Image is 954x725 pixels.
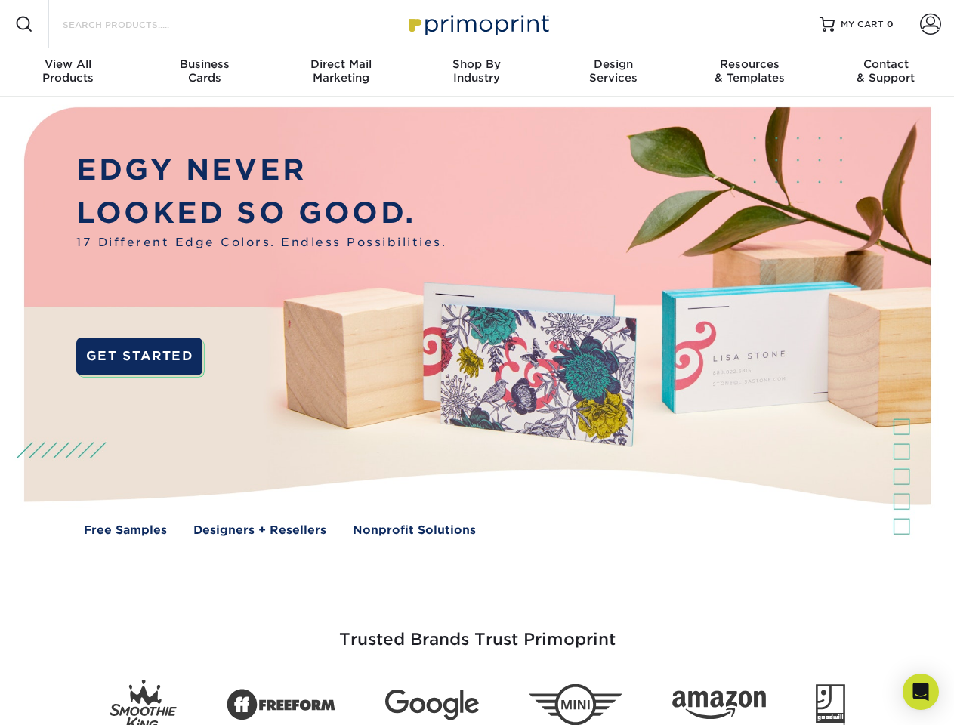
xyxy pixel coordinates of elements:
span: Direct Mail [273,57,409,71]
input: SEARCH PRODUCTS..... [61,15,208,33]
a: DesignServices [545,48,681,97]
span: Resources [681,57,817,71]
p: EDGY NEVER [76,149,446,192]
a: Resources& Templates [681,48,817,97]
a: Free Samples [84,522,167,539]
div: Industry [409,57,545,85]
a: Nonprofit Solutions [353,522,476,539]
span: Design [545,57,681,71]
img: Google [385,690,479,720]
img: Primoprint [402,8,553,40]
div: Marketing [273,57,409,85]
span: Shop By [409,57,545,71]
a: GET STARTED [76,338,202,375]
a: Contact& Support [818,48,954,97]
div: Services [545,57,681,85]
a: Designers + Resellers [193,522,326,539]
span: Business [136,57,272,71]
img: Amazon [672,691,766,720]
div: Open Intercom Messenger [903,674,939,710]
span: MY CART [841,18,884,31]
p: LOOKED SO GOOD. [76,192,446,235]
a: Shop ByIndustry [409,48,545,97]
img: Goodwill [816,684,845,725]
div: & Support [818,57,954,85]
span: 0 [887,19,894,29]
a: Direct MailMarketing [273,48,409,97]
div: & Templates [681,57,817,85]
a: BusinessCards [136,48,272,97]
span: Contact [818,57,954,71]
span: 17 Different Edge Colors. Endless Possibilities. [76,234,446,251]
h3: Trusted Brands Trust Primoprint [36,594,919,668]
div: Cards [136,57,272,85]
